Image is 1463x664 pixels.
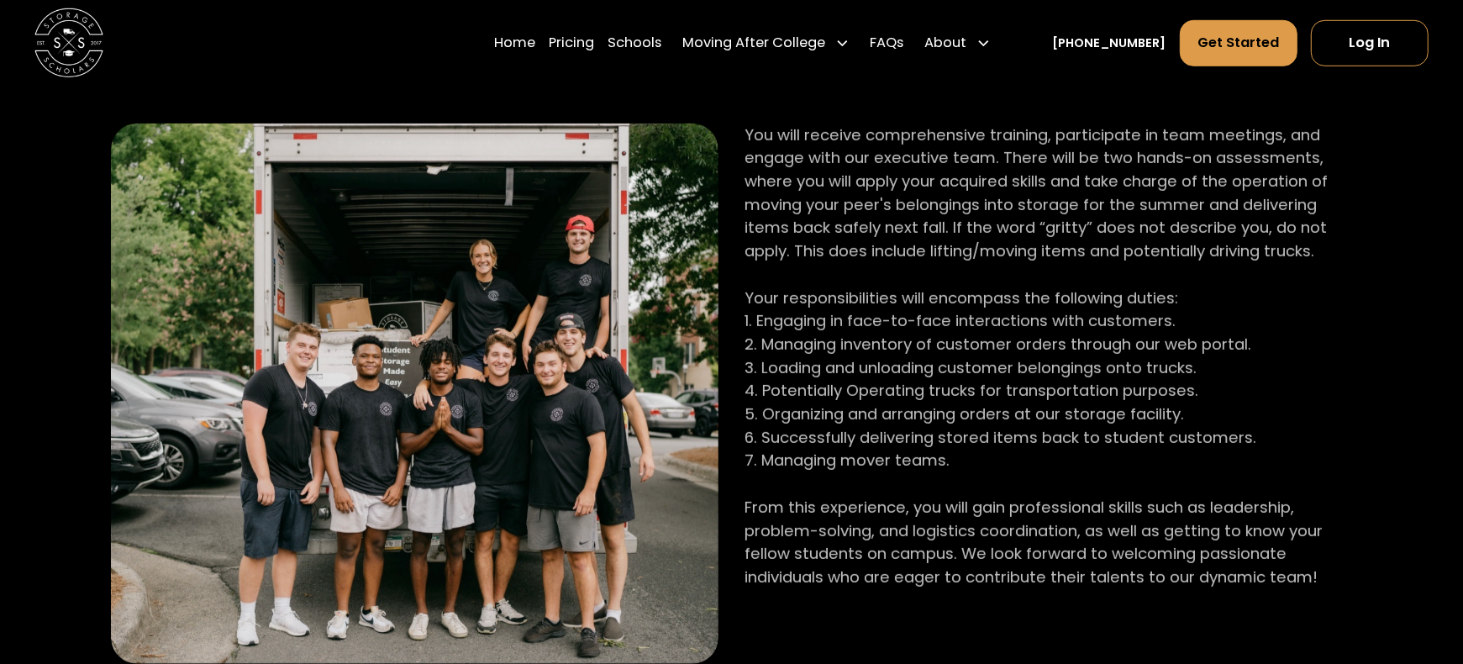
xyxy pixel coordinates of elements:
img: Storage Scholars main logo [34,8,103,77]
a: FAQs [870,19,903,67]
a: Log In [1311,20,1429,66]
div: Moving After College [682,33,825,54]
a: [PHONE_NUMBER] [1053,34,1166,53]
a: Get Started [1180,20,1297,66]
div: About [924,33,966,54]
a: home [34,8,103,77]
a: Pricing [549,19,594,67]
a: Home [494,19,535,67]
div: Moving After College [676,19,856,67]
p: You will receive comprehensive training, participate in team meetings, and engage with our execut... [745,124,1352,589]
a: Schools [608,19,661,67]
div: About [918,19,997,67]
